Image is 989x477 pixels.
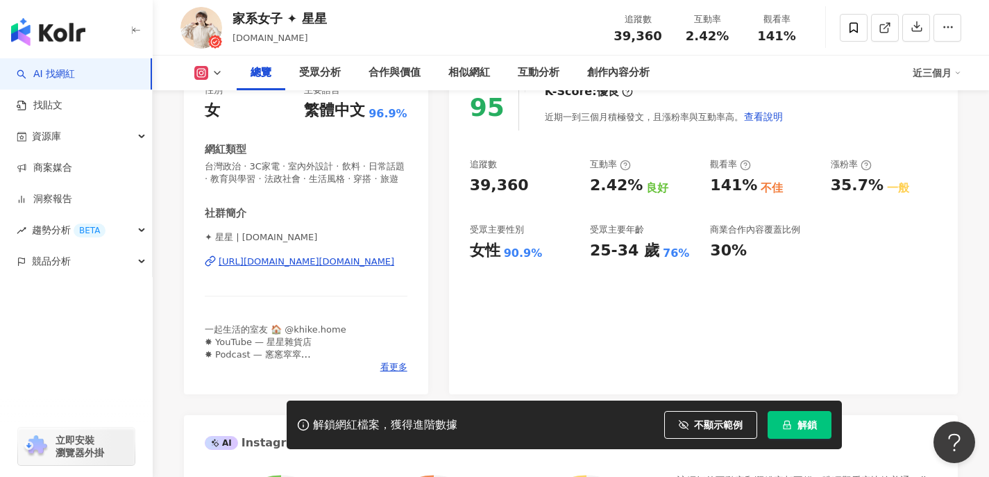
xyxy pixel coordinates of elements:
[761,181,783,196] div: 不佳
[205,100,220,122] div: 女
[233,10,327,27] div: 家系女子 ✦ 星星
[180,7,222,49] img: KOL Avatar
[710,224,800,236] div: 商業合作內容覆蓋比例
[205,256,407,268] a: [URL][DOMAIN_NAME][DOMAIN_NAME]
[304,84,340,97] div: 主要語言
[205,324,373,410] span: 一起生活的室友 🏠 @khike.home ✸ YouTube — 星星雜貨店 ✸ Podcast — 窸窸窣窣 ✐ [DOMAIN_NAME][EMAIL_ADDRESS][DOMAIN_NA...
[369,65,421,81] div: 合作與價值
[205,206,246,221] div: 社群簡介
[710,240,747,262] div: 30%
[750,12,803,26] div: 觀看率
[587,65,650,81] div: 創作內容分析
[313,418,457,433] div: 解鎖網紅檔案，獲得進階數據
[681,12,734,26] div: 互動率
[11,18,85,46] img: logo
[22,435,49,458] img: chrome extension
[17,161,72,175] a: 商案媒合
[664,411,757,439] button: 不顯示範例
[205,84,223,97] div: 性別
[545,84,633,99] div: K-Score :
[831,175,884,196] div: 35.7%
[590,240,659,262] div: 25-34 歲
[518,65,559,81] div: 互動分析
[744,111,783,122] span: 查看說明
[74,224,105,237] div: BETA
[470,93,505,122] div: 95
[17,99,62,112] a: 找貼文
[694,419,743,430] span: 不顯示範例
[56,434,104,459] span: 立即安裝 瀏覽器外掛
[17,226,26,235] span: rise
[17,67,75,81] a: searchAI 找網紅
[448,65,490,81] div: 相似網紅
[590,158,631,171] div: 互動率
[219,256,394,268] div: [URL][DOMAIN_NAME][DOMAIN_NAME]
[710,175,757,196] div: 141%
[205,160,407,185] span: 台灣政治 · 3C家電 · 室內外設計 · 飲料 · 日常話題 · 教育與學習 · 法政社會 · 生活風格 · 穿搭 · 旅遊
[686,29,729,43] span: 2.42%
[663,246,689,261] div: 76%
[470,175,529,196] div: 39,360
[710,158,751,171] div: 觀看率
[380,361,407,374] span: 看更多
[299,65,341,81] div: 受眾分析
[470,158,497,171] div: 追蹤數
[32,121,61,152] span: 資源庫
[782,420,792,430] span: lock
[887,181,909,196] div: 一般
[32,215,105,246] span: 趨勢分析
[233,33,308,43] span: [DOMAIN_NAME]
[590,224,644,236] div: 受眾主要年齡
[205,231,407,244] span: ✦ 星星 | [DOMAIN_NAME]
[470,240,500,262] div: 女性
[545,103,784,131] div: 近期一到三個月積極發文，且漲粉率與互動率高。
[597,84,619,99] div: 優良
[504,246,543,261] div: 90.9%
[611,12,664,26] div: 追蹤數
[205,142,246,157] div: 網紅類型
[797,419,817,430] span: 解鎖
[646,181,668,196] div: 良好
[913,62,961,84] div: 近三個月
[32,246,71,277] span: 競品分析
[614,28,661,43] span: 39,360
[590,175,643,196] div: 2.42%
[304,100,365,122] div: 繁體中文
[768,411,831,439] button: 解鎖
[17,192,72,206] a: 洞察報告
[369,106,407,122] span: 96.9%
[470,224,524,236] div: 受眾主要性別
[757,29,796,43] span: 141%
[251,65,271,81] div: 總覽
[831,158,872,171] div: 漲粉率
[18,428,135,465] a: chrome extension立即安裝 瀏覽器外掛
[743,103,784,131] button: 查看說明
